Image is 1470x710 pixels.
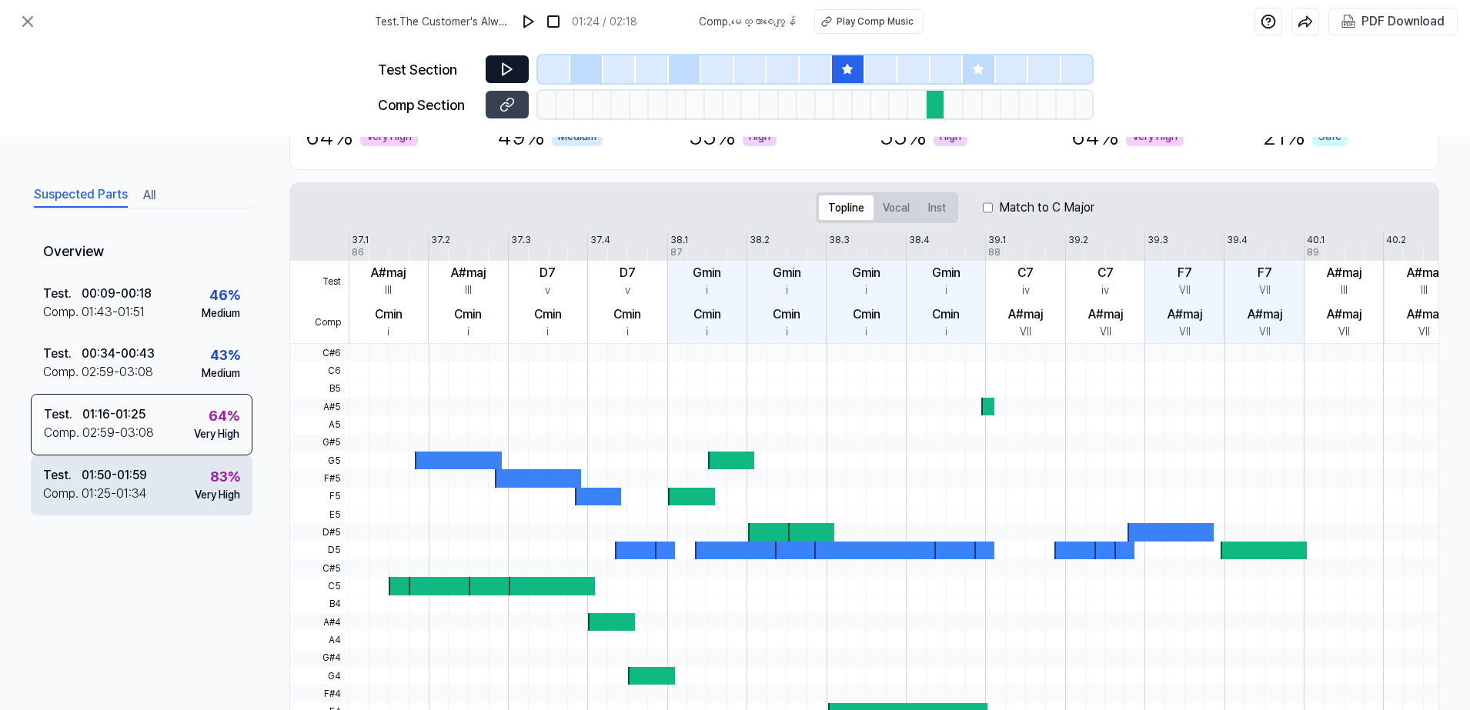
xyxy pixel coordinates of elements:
div: III [465,282,472,298]
div: 83 % [210,466,240,487]
div: 21 % [1263,119,1348,154]
div: Cmin [534,305,562,324]
div: 39.2 [1068,233,1088,247]
span: A4 [290,631,349,648]
div: Medium [202,305,240,322]
div: 46 % [209,285,240,305]
div: D7 [540,264,556,282]
div: Comp . [43,485,82,503]
div: Very High [1126,127,1184,146]
span: A#4 [290,613,349,631]
div: Play Comp Music [837,15,914,28]
div: 89 [1307,245,1319,259]
div: A#maj [1088,305,1123,324]
div: i [945,324,947,340]
span: G5 [290,452,349,469]
div: 64 % [1071,119,1184,154]
span: Comp . မေတ္တာစေကျွန် [699,14,796,30]
span: C5 [290,577,349,595]
div: iv [1101,282,1109,298]
div: A#maj [1168,305,1202,324]
div: 37.4 [590,233,610,247]
span: F#4 [290,685,349,702]
div: Cmin [693,305,721,324]
div: C7 [1017,264,1034,282]
div: Cmin [454,305,482,324]
div: F7 [1258,264,1272,282]
div: F7 [1178,264,1192,282]
div: i [865,282,867,298]
div: 39.4 [1227,233,1248,247]
div: Gmin [773,264,801,282]
div: III [1341,282,1348,298]
div: A#maj [371,264,406,282]
span: F#5 [290,469,349,487]
span: F5 [290,488,349,505]
div: 64 % [306,119,418,154]
div: 55 % [880,119,967,154]
span: C#5 [290,559,349,577]
div: i [706,282,708,298]
div: A#maj [1248,305,1282,324]
div: Comp . [44,424,82,442]
div: High [743,127,777,146]
div: Test . [43,466,82,485]
div: III [1421,282,1428,298]
button: Inst [919,195,955,220]
div: Comp . [43,303,82,322]
div: 87 [670,245,683,259]
div: A#maj [1327,264,1361,282]
span: C#6 [290,344,349,362]
span: D#5 [290,523,349,541]
div: Medium [552,127,603,146]
img: stop [546,14,561,29]
div: III [385,282,392,298]
span: E5 [290,505,349,523]
div: Safe [1312,127,1348,146]
div: Comp . [43,363,82,382]
div: Medium [202,365,240,382]
div: 01:43 - 01:51 [82,303,145,322]
div: Cmin [853,305,880,324]
label: Match to C Major [999,198,1094,217]
div: Gmin [932,264,961,282]
div: 49 % [497,119,603,154]
div: Overview [31,230,252,274]
div: Cmin [773,305,800,324]
div: Comp Section [378,95,476,115]
div: 55 % [689,119,777,154]
div: VII [1179,324,1191,340]
button: Topline [819,195,874,220]
div: Test Section [378,59,476,80]
div: Very High [194,426,239,442]
button: Suspected Parts [34,183,128,208]
div: 01:24 / 02:18 [572,14,637,30]
img: help [1261,14,1276,29]
div: Test . [44,405,82,424]
div: 38.3 [829,233,850,247]
span: Test [290,261,349,302]
span: D5 [290,542,349,559]
div: i [786,282,788,298]
div: 38.4 [909,233,930,247]
span: G4 [290,667,349,685]
div: i [706,324,708,340]
button: Vocal [874,195,919,220]
div: PDF Download [1361,12,1445,32]
div: 86 [352,245,364,259]
div: VII [1259,282,1271,298]
div: 40.2 [1386,233,1406,247]
div: Very High [360,127,418,146]
div: 00:09 - 00:18 [82,285,152,303]
div: 01:50 - 01:59 [82,466,147,485]
span: G#5 [290,434,349,452]
div: VII [1020,324,1031,340]
div: Cmin [932,305,960,324]
button: All [143,183,155,208]
span: C6 [290,362,349,379]
div: VII [1100,324,1111,340]
div: 39.1 [988,233,1006,247]
button: PDF Download [1338,8,1448,35]
span: G#4 [290,649,349,667]
div: 88 [988,245,1001,259]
